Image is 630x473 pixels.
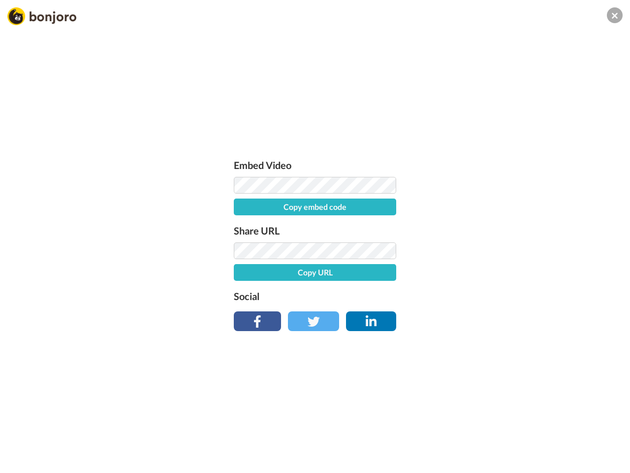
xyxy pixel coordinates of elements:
[234,288,396,304] label: Social
[234,223,396,238] label: Share URL
[234,199,396,215] button: Copy embed code
[234,264,396,281] button: Copy URL
[7,7,76,25] img: Bonjoro Logo
[234,157,396,173] label: Embed Video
